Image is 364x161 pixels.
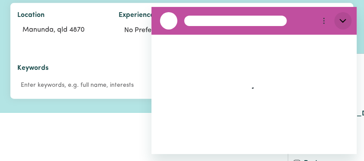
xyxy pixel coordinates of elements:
[151,7,357,154] iframe: Messaging window
[17,10,45,22] label: Location
[17,79,283,92] input: Enter keywords, e.g. full name, interests
[17,63,48,75] label: Keywords
[17,22,105,38] input: Enter a suburb
[119,10,154,22] label: Experience
[124,27,169,34] span: No preference
[119,22,181,39] button: Worker experience options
